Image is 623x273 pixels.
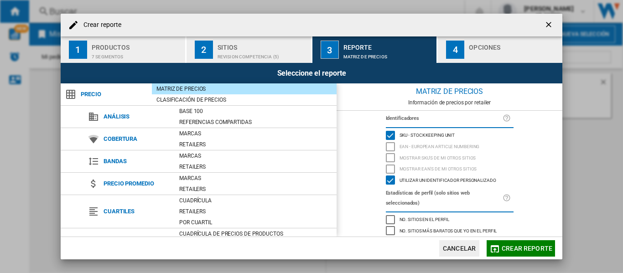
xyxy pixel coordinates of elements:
div: Retailers [175,162,337,171]
md-checkbox: No. sitios más baratos que yo en el perfil [386,225,514,237]
md-checkbox: No. sitios en el perfil [386,214,514,226]
label: Identificadores [386,113,503,124]
div: Información de precios por retailer [337,99,562,106]
div: Base 100 [175,107,337,116]
span: Utilizar un identificador personalizado [400,176,496,183]
div: 7 segmentos [92,50,182,59]
label: Estadísticas de perfil (solo sitios web seleccionados) [386,188,503,208]
span: Mostrar SKU'S de mi otros sitios [400,154,476,160]
span: Cobertura [99,133,175,145]
button: Crear reporte [487,240,555,257]
button: Cancelar [439,240,479,257]
div: Seleccione el reporte [61,63,562,83]
div: Opciones [469,40,559,50]
div: Sitios [218,40,307,50]
div: Referencias compartidas [175,118,337,127]
ng-md-icon: getI18NText('BUTTONS.CLOSE_DIALOG') [544,20,555,31]
button: getI18NText('BUTTONS.CLOSE_DIALOG') [540,16,559,34]
md-checkbox: Utilizar un identificador personalizado [386,175,514,186]
button: 2 Sitios REVISION COMPETENCIA (5) [187,36,312,63]
md-checkbox: EAN - European Article Numbering [386,141,514,152]
div: Clasificación de precios [152,95,337,104]
span: Mostrar EAN's de mi otros sitios [400,165,477,171]
div: 2 [195,41,213,59]
span: SKU - Stock Keeping Unit [400,131,455,138]
div: 1 [69,41,87,59]
div: Cuadrícula [175,196,337,205]
span: Precio promedio [99,177,175,190]
button: 4 Opciones [438,36,562,63]
div: Marcas [175,174,337,183]
div: 3 [321,41,339,59]
div: Retailers [175,207,337,216]
md-checkbox: Mostrar EAN's de mi otros sitios [386,164,514,175]
div: 4 [446,41,464,59]
span: No. sitios más baratos que yo en el perfil [400,227,497,233]
div: REVISION COMPETENCIA (5) [218,50,307,59]
div: Marcas [175,151,337,160]
div: Retailers [175,185,337,194]
span: Cuartiles [99,205,175,218]
span: No. sitios en el perfil [400,216,450,222]
div: Por cuartil [175,218,337,227]
div: Productos [92,40,182,50]
span: Precio [76,88,152,101]
span: Análisis [99,110,175,123]
span: EAN - European Article Numbering [400,143,480,149]
span: Crear reporte [502,245,552,252]
h4: Crear reporte [79,21,121,30]
span: Bandas [99,155,175,168]
button: 3 Reporte Matriz de precios [312,36,438,63]
div: Cuadrícula de precios de productos [175,229,337,238]
div: Matriz de precios [343,50,433,59]
button: 1 Productos 7 segmentos [61,36,186,63]
div: Reporte [343,40,433,50]
div: Matriz de precios [337,83,562,99]
div: Marcas [175,129,337,138]
div: Matriz de precios [152,84,337,93]
div: Retailers [175,140,337,149]
md-checkbox: Mostrar SKU'S de mi otros sitios [386,152,514,164]
md-checkbox: SKU - Stock Keeping Unit [386,130,514,141]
